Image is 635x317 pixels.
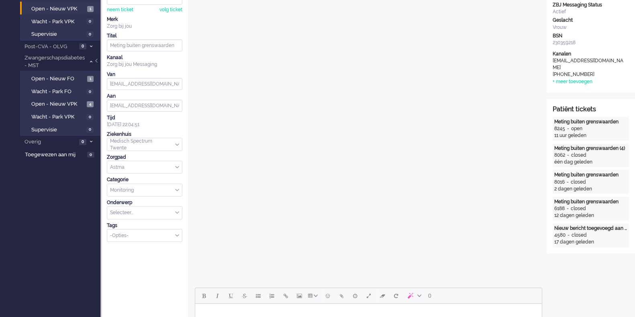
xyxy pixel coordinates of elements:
span: Zwangerschapsdiabetes - MST [23,54,86,69]
div: Onderwerp [107,199,182,206]
div: 8245 [554,125,565,132]
span: Overig [23,138,77,146]
div: Tijd [107,115,182,121]
span: Open - Nieuw VPK [31,100,85,108]
span: 4 [87,101,94,107]
a: Open - Nieuw VPK 1 [23,4,100,13]
div: - [565,125,571,132]
a: Wacht - Park VPK 0 [23,112,100,121]
div: 2 dagen geleden [554,186,627,192]
span: Open - Nieuw VPK [31,5,85,13]
div: 17 dagen geleden [554,239,627,245]
div: closed [572,232,587,239]
button: Underline [224,289,238,303]
button: Add attachment [335,289,348,303]
div: - [565,179,571,186]
div: Geslacht [553,17,629,24]
button: Reset content [389,289,403,303]
div: closed [571,179,586,186]
span: 1 [87,6,94,12]
span: 0 [87,152,94,158]
div: Meting buiten grenswaarden [554,119,627,125]
button: 0 [425,289,435,303]
span: 1 [87,76,94,82]
button: Emoticons [321,289,335,303]
span: Post-CVA - OLVG [23,43,77,51]
button: AI [403,289,425,303]
a: Open - Nieuw FO 1 [23,74,100,83]
span: Supervisie [31,31,84,38]
div: Titel [107,33,182,39]
div: Kanalen [553,51,629,57]
a: Open - Nieuw VPK 4 [23,99,100,108]
span: 0 [86,114,94,120]
div: Select Tags [107,229,182,242]
div: 230359218 [553,39,629,46]
span: Wacht - Park VPK [31,113,84,121]
a: Supervisie 0 [23,29,100,38]
div: Actief [553,8,629,15]
span: 0 [79,139,86,145]
div: Aan [107,93,182,100]
div: [PHONE_NUMBER] [553,71,625,78]
button: Italic [210,289,224,303]
div: + meer toevoegen [553,78,592,85]
div: Nieuw bericht toegevoegd aan gesprek [554,225,627,232]
div: closed [571,152,586,159]
a: Wacht - Park FO 0 [23,87,100,96]
span: 0 [428,292,431,299]
div: Meting buiten grenswaarden [554,172,627,178]
span: 0 [79,43,86,49]
div: [DATE] 22:04:51 [107,115,182,128]
div: BSN [553,33,629,39]
span: Supervisie [31,126,84,134]
div: ZBJ Messaging Status [553,2,629,8]
span: Wacht - Park VPK [31,18,84,26]
div: - [565,205,571,212]
a: Toegewezen aan mij 0 [23,150,100,159]
div: - [566,232,572,239]
div: Zorg bij jou [107,23,182,30]
button: Fullscreen [362,289,376,303]
button: Bullet list [251,289,265,303]
button: Strikethrough [238,289,251,303]
span: 0 [86,127,94,133]
body: Rich Text Area. Press ALT-0 for help. [3,3,343,17]
button: Insert/edit image [292,289,306,303]
div: volg ticket [159,6,182,13]
div: Van [107,71,182,78]
div: Tags [107,222,182,229]
div: 12 dagen geleden [554,212,627,219]
div: Categorie [107,176,182,183]
div: - [565,152,571,159]
button: Clear formatting [376,289,389,303]
div: 6188 [554,205,565,212]
button: Numbered list [265,289,279,303]
div: Zorgpad [107,154,182,161]
span: 0 [86,18,94,25]
button: Insert/edit link [279,289,292,303]
button: Bold [197,289,210,303]
button: Table [306,289,321,303]
div: Patiënt tickets [553,105,629,114]
div: Ziekenhuis [107,131,182,138]
div: open [571,125,582,132]
div: 11 uur geleden [554,132,627,139]
span: Open - Nieuw FO [31,75,85,83]
div: neem ticket [107,6,133,13]
span: Wacht - Park FO [31,88,84,96]
div: 4580 [554,232,566,239]
div: Merk [107,16,182,23]
div: Zorg bij jou Messaging [107,61,182,68]
div: Meting buiten grenswaarden (4) [554,145,627,152]
a: Wacht - Park VPK 0 [23,17,100,26]
div: [EMAIL_ADDRESS][DOMAIN_NAME] [553,57,625,71]
span: 0 [86,31,94,37]
div: Meting buiten grenswaarden [554,198,627,205]
div: Kanaal [107,54,182,61]
a: Supervisie 0 [23,125,100,134]
div: Vrouw [553,24,629,31]
div: closed [571,205,586,212]
span: Toegewezen aan mij [25,151,85,159]
span: 0 [86,89,94,95]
